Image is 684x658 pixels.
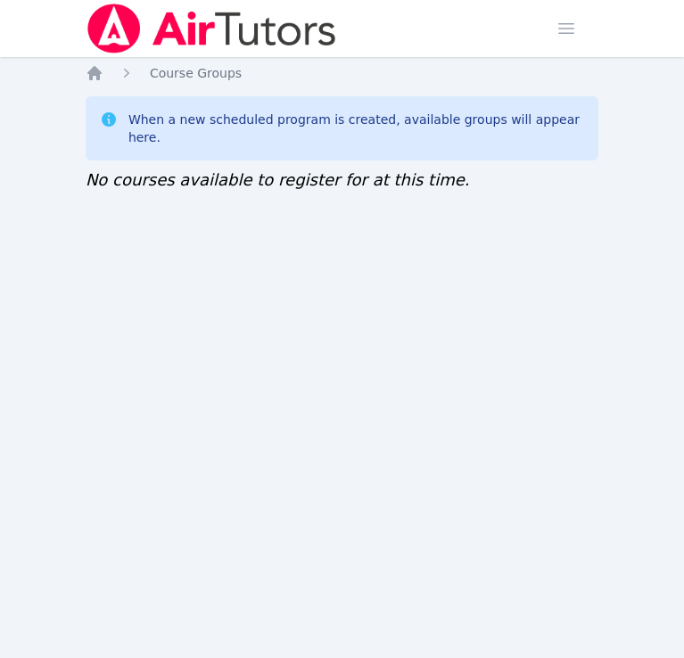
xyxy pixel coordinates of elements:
[86,64,598,82] nav: Breadcrumb
[86,170,470,189] span: No courses available to register for at this time.
[128,111,584,146] div: When a new scheduled program is created, available groups will appear here.
[150,66,242,80] span: Course Groups
[86,4,338,53] img: Air Tutors
[150,64,242,82] a: Course Groups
